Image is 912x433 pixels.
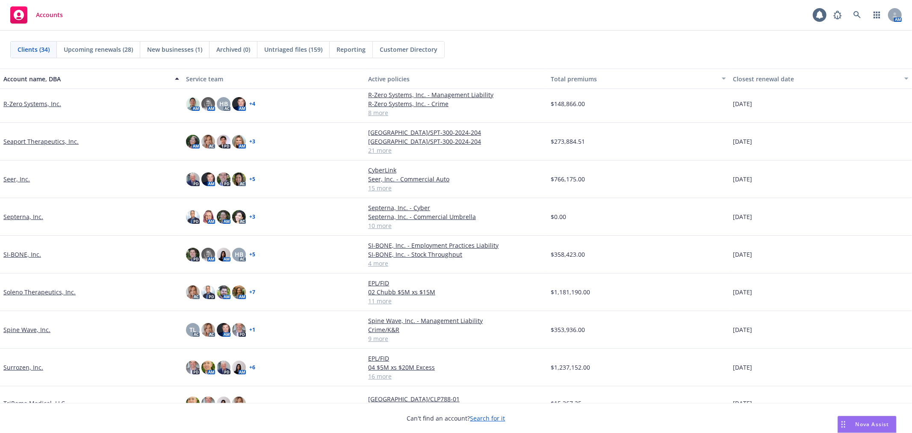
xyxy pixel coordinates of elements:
button: Service team [183,68,365,89]
span: [DATE] [733,399,752,408]
a: + 3 [249,214,255,219]
a: 15 more [368,184,544,193]
a: + 7 [249,290,255,295]
span: $353,936.00 [551,325,585,334]
img: photo [232,323,246,337]
a: Septerna, Inc. [3,212,43,221]
span: $1,181,190.00 [551,288,590,297]
a: TriReme Medical, LLC [3,399,65,408]
a: Switch app [868,6,885,24]
img: photo [232,172,246,186]
span: [DATE] [733,363,752,372]
span: [DATE] [733,325,752,334]
a: Search [849,6,866,24]
div: Total premiums [551,74,717,83]
div: Active policies [368,74,544,83]
span: [DATE] [733,212,752,221]
a: + 5 [249,252,255,257]
a: Search for it [470,414,505,422]
span: Reporting [336,45,366,54]
a: R-Zero Systems, Inc. [3,99,61,108]
span: $148,866.00 [551,99,585,108]
a: Seer, Inc. - Commercial Auto [368,175,544,184]
a: Surrozen, Inc. [3,363,43,372]
a: SI-BONE, Inc. [3,250,41,259]
a: Seer, Inc. [3,175,30,184]
span: [DATE] [733,250,752,259]
a: 21 more [368,146,544,155]
span: [DATE] [733,137,752,146]
img: photo [186,361,200,374]
a: 9 more [368,334,544,343]
button: Nova Assist [838,416,897,433]
img: photo [201,285,215,299]
img: photo [232,285,246,299]
img: photo [201,361,215,374]
img: photo [217,248,230,261]
span: HB [235,250,243,259]
a: EPL/FID [368,279,544,288]
a: Soleno Therapeutics, Inc. [3,288,76,297]
span: $273,884.51 [551,137,585,146]
span: Nova Assist [856,421,889,428]
span: $358,423.00 [551,250,585,259]
img: photo [201,323,215,337]
button: Total premiums [547,68,730,89]
img: photo [186,248,200,261]
img: photo [186,210,200,224]
div: Closest renewal date [733,74,899,83]
a: + 6 [249,365,255,370]
a: Seaport Therapeutics, Inc. [3,137,79,146]
span: Untriaged files (159) [264,45,322,54]
a: Septerna, Inc. - Commercial Umbrella [368,212,544,221]
a: + 4 [249,101,255,107]
a: Spine Wave, Inc. - Management Liability [368,316,544,325]
img: photo [186,135,200,148]
span: [DATE] [733,175,752,184]
span: [DATE] [733,288,752,297]
div: Drag to move [838,416,849,433]
img: photo [217,397,230,410]
a: + 5 [249,177,255,182]
a: + 1 [249,327,255,332]
a: R-Zero Systems, Inc. - Crime [368,99,544,108]
span: New businesses (1) [147,45,202,54]
a: Accounts [7,3,66,27]
span: $15,367.25 [551,399,581,408]
a: R-Zero Systems, Inc. - Management Liability [368,90,544,99]
img: photo [201,97,215,111]
img: photo [232,135,246,148]
img: photo [201,135,215,148]
span: $1,237,152.00 [551,363,590,372]
a: Report a Bug [829,6,846,24]
img: photo [186,397,200,410]
a: + 3 [249,139,255,144]
span: Upcoming renewals (28) [64,45,133,54]
span: Archived (0) [216,45,250,54]
a: [GEOGRAPHIC_DATA]/SPT-300-2024-204 [368,137,544,146]
a: 4 more [368,259,544,268]
div: Account name, DBA [3,74,170,83]
img: photo [186,172,200,186]
img: photo [232,361,246,374]
img: photo [232,397,246,410]
img: photo [232,210,246,224]
span: Can't find an account? [407,414,505,423]
span: $766,175.00 [551,175,585,184]
img: photo [201,397,215,410]
span: [DATE] [733,99,752,108]
span: Customer Directory [380,45,437,54]
img: photo [217,172,230,186]
a: Septerna, Inc. - Cyber [368,203,544,212]
a: [GEOGRAPHIC_DATA]/CLP788-01 [368,394,544,403]
span: TL [189,325,196,334]
a: Spine Wave, Inc. [3,325,50,334]
button: Closest renewal date [729,68,912,89]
